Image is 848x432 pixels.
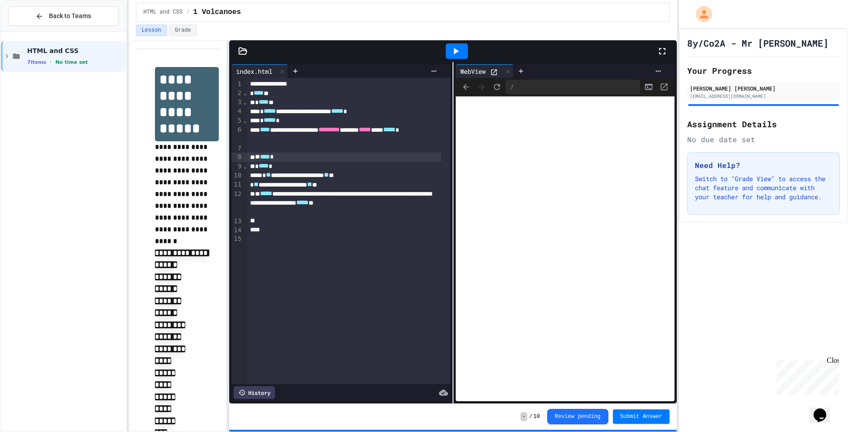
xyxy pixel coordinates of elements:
[136,24,167,36] button: Lesson
[231,235,243,244] div: 15
[506,80,640,94] div: /
[690,84,837,92] div: [PERSON_NAME] [PERSON_NAME]
[231,64,288,78] div: index.html
[810,396,839,423] iframe: chat widget
[657,80,671,94] button: Open in new tab
[234,386,275,399] div: History
[456,67,490,76] div: WebView
[475,80,488,94] span: Forward
[193,7,241,18] span: 1 Volcanoes
[231,67,277,76] div: index.html
[613,409,670,424] button: Submit Answer
[695,174,832,202] p: Switch to "Grade View" to access the chat feature and communicate with your teacher for help and ...
[49,11,91,21] span: Back to Teams
[690,93,837,100] div: [EMAIL_ADDRESS][DOMAIN_NAME]
[231,116,243,125] div: 5
[243,163,247,170] span: Fold line
[27,59,46,65] span: 7 items
[456,64,514,78] div: WebView
[243,89,247,96] span: Fold line
[687,118,840,130] h2: Assignment Details
[231,89,243,98] div: 2
[231,80,243,89] div: 1
[186,9,189,16] span: /
[529,413,532,420] span: /
[231,180,243,189] div: 11
[27,47,124,55] span: HTML and CSS
[490,80,504,94] button: Refresh
[231,162,243,171] div: 9
[773,356,839,395] iframe: chat widget
[8,6,119,26] button: Back to Teams
[520,412,527,421] span: -
[642,80,655,94] button: Console
[547,409,608,424] button: Review pending
[231,144,243,153] div: 7
[687,64,840,77] h2: Your Progress
[687,134,840,145] div: No due date set
[243,98,247,106] span: Fold line
[620,413,663,420] span: Submit Answer
[231,171,243,180] div: 10
[231,107,243,116] div: 4
[695,160,832,171] h3: Need Help?
[231,190,243,217] div: 12
[243,117,247,124] span: Fold line
[231,226,243,235] div: 14
[50,58,52,66] span: •
[456,96,675,402] iframe: Web Preview
[55,59,88,65] span: No time set
[231,98,243,107] div: 3
[686,4,714,24] div: My Account
[533,413,540,420] span: 10
[687,37,829,49] h1: 8y/Co2A - Mr [PERSON_NAME]
[459,80,473,94] span: Back
[231,125,243,144] div: 6
[169,24,197,36] button: Grade
[231,153,243,162] div: 8
[231,217,243,226] div: 13
[4,4,63,58] div: Chat with us now!Close
[144,9,183,16] span: HTML and CSS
